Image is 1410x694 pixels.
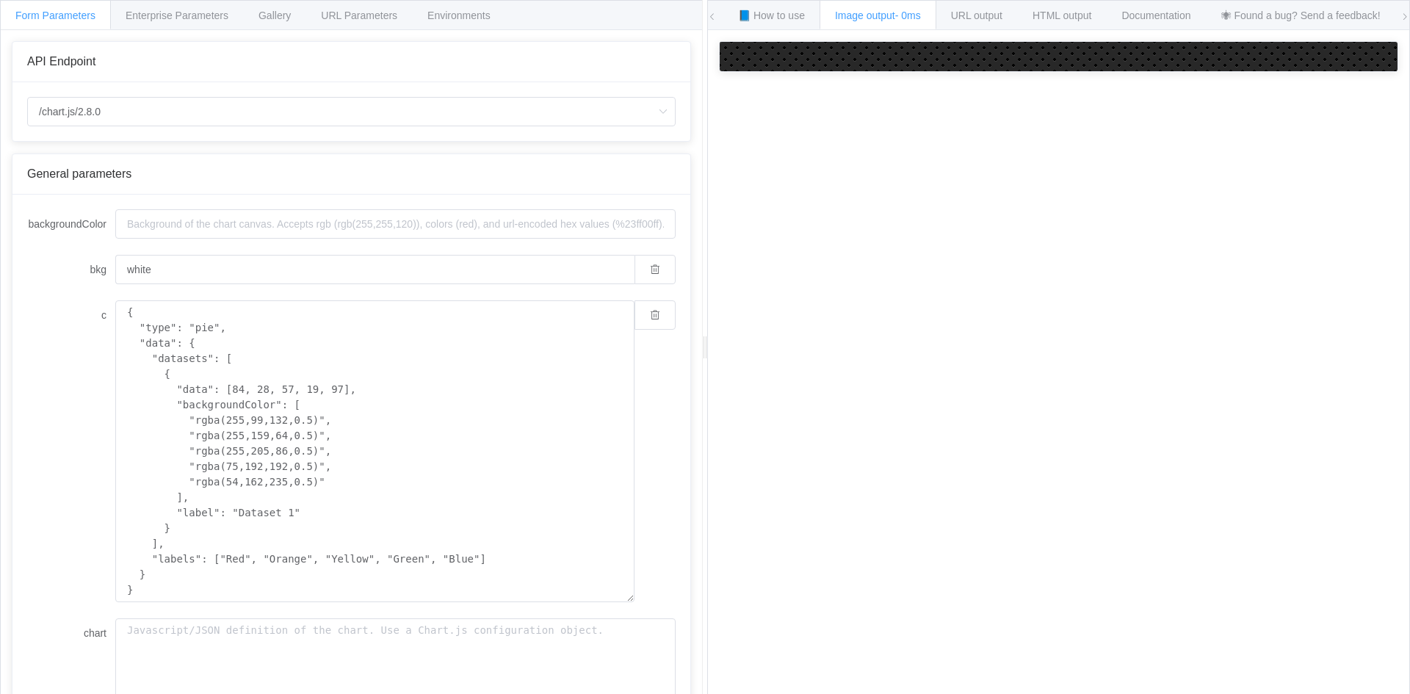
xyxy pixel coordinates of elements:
span: Documentation [1121,10,1190,21]
span: Image output [835,10,921,21]
label: backgroundColor [27,209,115,239]
label: c [27,300,115,330]
span: Gallery [258,10,291,21]
input: Background of the chart canvas. Accepts rgb (rgb(255,255,120)), colors (red), and url-encoded hex... [115,255,634,284]
span: Form Parameters [15,10,95,21]
span: URL Parameters [321,10,397,21]
input: Select [27,97,676,126]
span: General parameters [27,167,131,180]
label: bkg [27,255,115,284]
span: HTML output [1033,10,1091,21]
label: chart [27,618,115,648]
span: Enterprise Parameters [126,10,228,21]
span: 🕷 Found a bug? Send a feedback! [1221,10,1381,21]
span: Environments [427,10,491,21]
span: API Endpoint [27,55,95,68]
span: - 0ms [895,10,921,21]
span: 📘 How to use [738,10,805,21]
span: URL output [951,10,1002,21]
input: Background of the chart canvas. Accepts rgb (rgb(255,255,120)), colors (red), and url-encoded hex... [115,209,676,239]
